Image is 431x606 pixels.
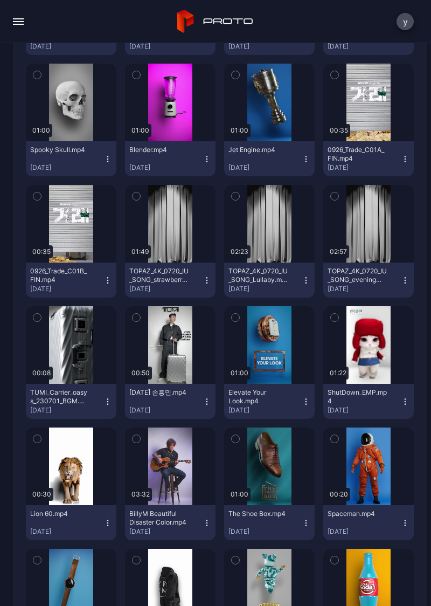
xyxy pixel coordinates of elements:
button: Elevate Your Look.mp4[DATE] [224,384,315,419]
div: [DATE] [30,527,103,536]
button: Blender.mp4[DATE] [125,141,215,176]
div: [DATE] [30,42,103,51]
div: [DATE] [228,163,302,172]
div: [DATE] [328,42,401,51]
div: [DATE] [328,406,401,415]
div: [DATE] [129,527,203,536]
button: 0926_Trade_C01B_FIN.mp4[DATE] [26,263,116,298]
div: [DATE] [129,163,203,172]
div: Spaceman.mp4 [328,509,387,518]
div: [DATE] [30,163,103,172]
button: The Shoe Box.mp4[DATE] [224,505,315,540]
div: [DATE] [129,285,203,293]
div: 2023-07-03 손흥민.mp4 [129,388,189,397]
div: [DATE] [129,406,203,415]
button: TOPAZ_4K_0720_IU_SONG_Lullaby.mov[DATE] [224,263,315,298]
div: [DATE] [30,285,103,293]
div: [DATE] [30,406,103,415]
div: [DATE] [228,406,302,415]
button: y [397,13,414,30]
button: Spaceman.mp4[DATE] [323,505,414,540]
button: TOPAZ_4K_0720_IU_SONG_evening letter.mov[DATE] [323,263,414,298]
button: Lion 60.mp4[DATE] [26,505,116,540]
div: [DATE] [328,163,401,172]
button: Jet Engine.mp4[DATE] [224,141,315,176]
div: [DATE] [228,285,302,293]
button: Spooky Skull.mp4[DATE] [26,141,116,176]
button: 0926_Trade_C01A_FIN.mp4[DATE] [323,141,414,176]
div: TOPAZ_4K_0720_IU_SONG_strawberry moon.mov [129,267,189,284]
div: [DATE] [328,527,401,536]
div: TOPAZ_4K_0720_IU_SONG_Lullaby.mov [228,267,288,284]
div: 0926_Trade_C01B_FIN.mp4 [30,267,89,284]
div: TOPAZ_4K_0720_IU_SONG_evening letter.mov [328,267,387,284]
div: The Shoe Box.mp4 [228,509,288,518]
div: Blender.mp4 [129,146,189,154]
div: ShutDown_EMP.mp4 [328,388,387,405]
div: 0926_Trade_C01A_FIN.mp4 [328,146,387,163]
div: BillyM Beautiful Disaster Color.mp4 [129,509,189,527]
div: [DATE] [129,42,203,51]
div: Jet Engine.mp4 [228,146,288,154]
div: [DATE] [228,527,302,536]
button: ShutDown_EMP.mp4[DATE] [323,384,414,419]
div: Elevate Your Look.mp4 [228,388,288,405]
button: TUMI_Carrier_oasys_230701_BGM.mp4[DATE] [26,384,116,419]
div: TUMI_Carrier_oasys_230701_BGM.mp4 [30,388,89,405]
div: Lion 60.mp4 [30,509,89,518]
div: Spooky Skull.mp4 [30,146,89,154]
div: [DATE] [328,285,401,293]
button: TOPAZ_4K_0720_IU_SONG_strawberry moon.mov[DATE] [125,263,215,298]
div: [DATE] [228,42,302,51]
button: [DATE] 손흥민.mp4[DATE] [125,384,215,419]
button: BillyM Beautiful Disaster Color.mp4[DATE] [125,505,215,540]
